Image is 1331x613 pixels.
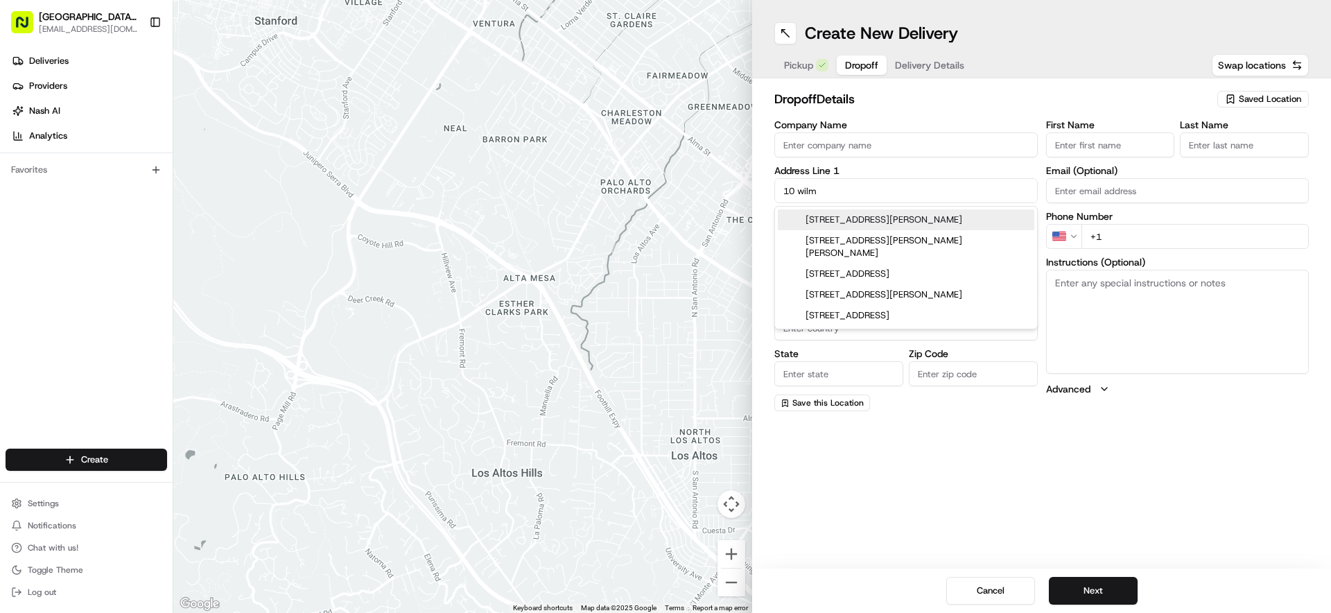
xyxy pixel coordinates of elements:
[6,100,173,122] a: Nash AI
[131,310,223,324] span: API Documentation
[46,215,74,226] span: [DATE]
[1081,224,1310,249] input: Enter phone number
[28,520,76,531] span: Notifications
[14,55,252,78] p: Welcome 👋
[14,311,25,322] div: 📗
[6,516,167,535] button: Notifications
[28,564,83,576] span: Toggle Theme
[1046,166,1310,175] label: Email (Optional)
[1180,120,1309,130] label: Last Name
[6,6,143,39] button: [GEOGRAPHIC_DATA] - [GEOGRAPHIC_DATA], [GEOGRAPHIC_DATA][EMAIL_ADDRESS][DOMAIN_NAME]
[81,454,108,466] span: Create
[36,89,229,104] input: Clear
[778,264,1034,284] div: [STREET_ADDRESS]
[14,132,39,157] img: 1736555255976-a54dd68f-1ca7-489b-9aae-adbdc363a1c4
[112,304,228,329] a: 💻API Documentation
[895,58,964,72] span: Delivery Details
[46,252,74,264] span: [DATE]
[98,343,168,354] a: Powered byPylon
[778,284,1034,305] div: [STREET_ADDRESS][PERSON_NAME]
[6,159,167,181] div: Favorites
[774,89,1209,109] h2: dropoff Details
[1217,89,1309,109] button: Saved Location
[29,55,69,67] span: Deliveries
[774,349,903,359] label: State
[778,305,1034,326] div: [STREET_ADDRESS]
[236,137,252,153] button: Start new chat
[6,125,173,147] a: Analytics
[1049,577,1138,605] button: Next
[774,206,1038,329] div: Suggestions
[1046,257,1310,267] label: Instructions (Optional)
[28,542,78,553] span: Chat with us!
[774,178,1038,203] input: Enter address
[946,577,1035,605] button: Cancel
[774,132,1038,157] input: Enter company name
[29,132,54,157] img: 1732323095091-59ea418b-cfe3-43c8-9ae0-d0d06d6fd42c
[6,75,173,97] a: Providers
[1046,382,1090,396] label: Advanced
[1046,178,1310,203] input: Enter email address
[62,132,227,146] div: Start new chat
[693,604,748,612] a: Report a map error
[717,540,745,568] button: Zoom in
[29,80,67,92] span: Providers
[909,361,1038,386] input: Enter zip code
[177,595,223,613] img: Google
[29,105,60,117] span: Nash AI
[1046,211,1310,221] label: Phone Number
[177,595,223,613] a: Open this area in Google Maps (opens a new window)
[28,587,56,598] span: Log out
[784,58,813,72] span: Pickup
[138,344,168,354] span: Pylon
[6,538,167,558] button: Chat with us!
[8,304,112,329] a: 📗Knowledge Base
[717,569,745,596] button: Zoom out
[845,58,878,72] span: Dropoff
[28,310,106,324] span: Knowledge Base
[14,180,93,191] div: Past conversations
[778,230,1034,264] div: [STREET_ADDRESS][PERSON_NAME][PERSON_NAME]
[1239,93,1301,105] span: Saved Location
[6,494,167,513] button: Settings
[14,14,42,42] img: Nash
[29,130,67,142] span: Analytics
[581,604,656,612] span: Map data ©2025 Google
[774,120,1038,130] label: Company Name
[805,22,958,44] h1: Create New Delivery
[117,311,128,322] div: 💻
[1046,382,1310,396] button: Advanced
[774,166,1038,175] label: Address Line 1
[62,146,191,157] div: We're available if you need us!
[774,395,870,411] button: Save this Location
[778,209,1034,230] div: [STREET_ADDRESS][PERSON_NAME]
[1218,58,1286,72] span: Swap locations
[6,582,167,602] button: Log out
[39,10,138,24] button: [GEOGRAPHIC_DATA] - [GEOGRAPHIC_DATA], [GEOGRAPHIC_DATA]
[909,349,1038,359] label: Zip Code
[1046,132,1175,157] input: Enter first name
[28,498,59,509] span: Settings
[1180,132,1309,157] input: Enter last name
[774,361,903,386] input: Enter state
[717,490,745,518] button: Map camera controls
[39,24,138,35] button: [EMAIL_ADDRESS][DOMAIN_NAME]
[1046,120,1175,130] label: First Name
[665,604,684,612] a: Terms (opens in new tab)
[1212,54,1309,76] button: Swap locations
[513,603,573,613] button: Keyboard shortcuts
[6,50,173,72] a: Deliveries
[6,449,167,471] button: Create
[792,397,864,408] span: Save this Location
[215,178,252,194] button: See all
[6,560,167,580] button: Toggle Theme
